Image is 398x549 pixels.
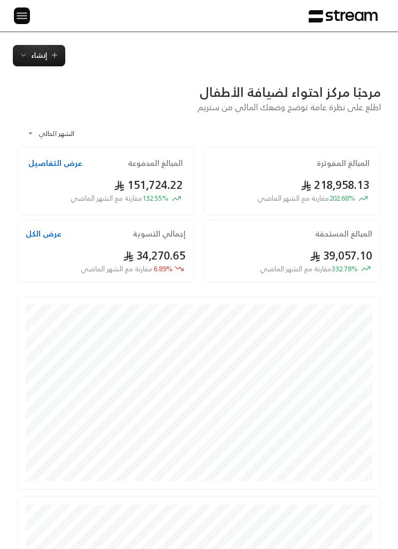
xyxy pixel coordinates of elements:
span: 202.68 % [257,193,355,203]
span: مقارنة مع الشهر الماضي [260,263,332,275]
img: menu [16,9,28,22]
h2: إجمالي التسوية [133,228,186,239]
button: إنشاء [13,45,65,66]
span: 218,958.13 [301,176,370,194]
span: مقارنة مع الشهر الماضي [257,192,329,204]
span: 39,057.10 [310,246,372,265]
img: Logo [309,10,378,23]
span: اطلع على نظرة عامة توضح وضعك المالي من ستريم [197,100,381,115]
div: مرحبًا مركز احتواء لضيافة الأطفال [17,83,381,101]
div: الشهر الحالي [22,120,102,147]
h2: المبالغ المفوترة [317,158,370,169]
h2: المبالغ المدفوعة [128,158,183,169]
span: إنشاء [31,49,47,62]
span: 34,270.65 [123,246,186,265]
span: 332.78 % [260,264,358,274]
span: مقارنة مع الشهر الماضي [71,192,142,204]
span: 6.89 % [81,264,173,274]
button: عرض التفاصيل [28,158,82,169]
h2: المبالغ المستحقة [315,228,372,239]
button: عرض الكل [26,228,62,239]
span: مقارنة مع الشهر الماضي [81,263,152,275]
span: 132.55 % [71,193,169,203]
span: 151,724.22 [114,176,183,194]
